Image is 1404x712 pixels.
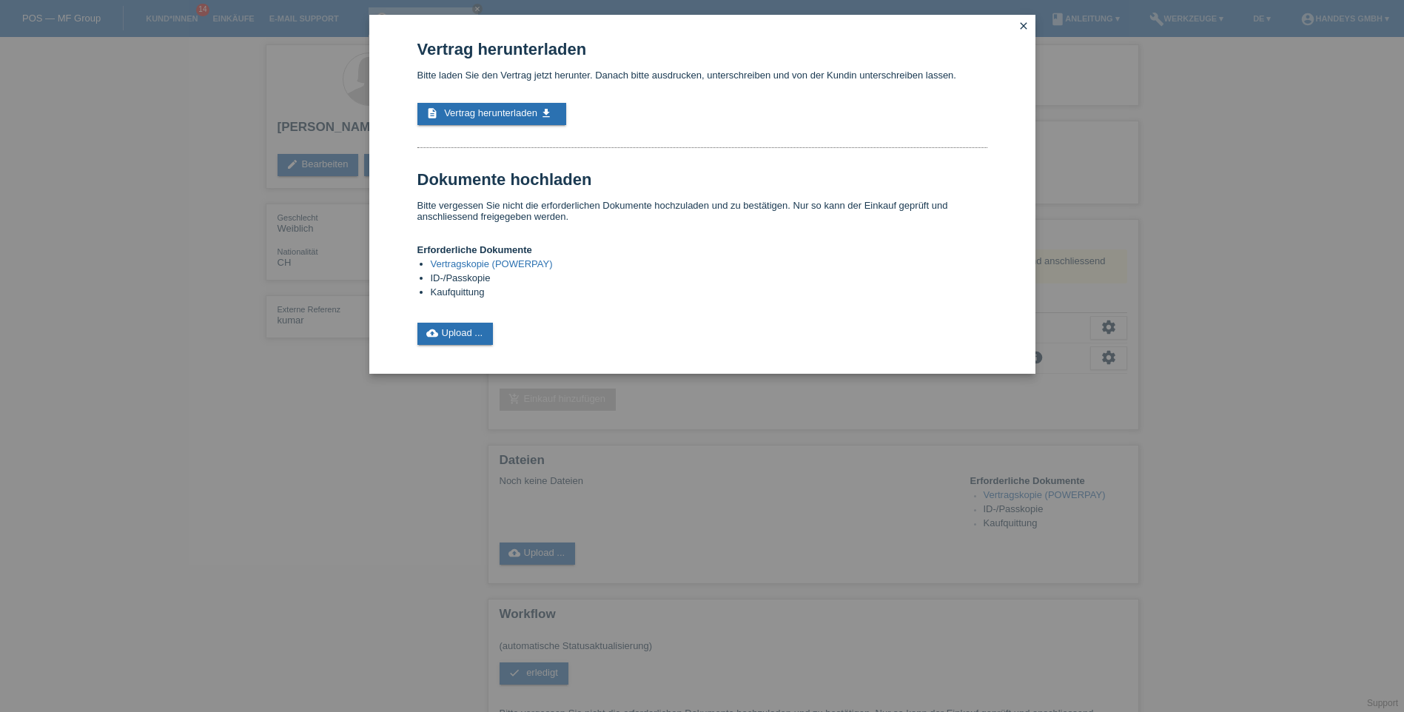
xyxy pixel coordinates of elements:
p: Bitte vergessen Sie nicht die erforderlichen Dokumente hochzuladen und zu bestätigen. Nur so kann... [417,200,987,222]
li: Kaufquittung [431,286,987,300]
span: Vertrag herunterladen [444,107,537,118]
i: cloud_upload [426,327,438,339]
p: Bitte laden Sie den Vertrag jetzt herunter. Danach bitte ausdrucken, unterschreiben und von der K... [417,70,987,81]
h1: Vertrag herunterladen [417,40,987,58]
i: get_app [540,107,552,119]
i: close [1018,20,1030,32]
h4: Erforderliche Dokumente [417,244,987,255]
a: description Vertrag herunterladen get_app [417,103,566,125]
a: close [1014,19,1033,36]
a: Vertragskopie (POWERPAY) [431,258,553,269]
i: description [426,107,438,119]
h1: Dokumente hochladen [417,170,987,189]
a: cloud_uploadUpload ... [417,323,494,345]
li: ID-/Passkopie [431,272,987,286]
